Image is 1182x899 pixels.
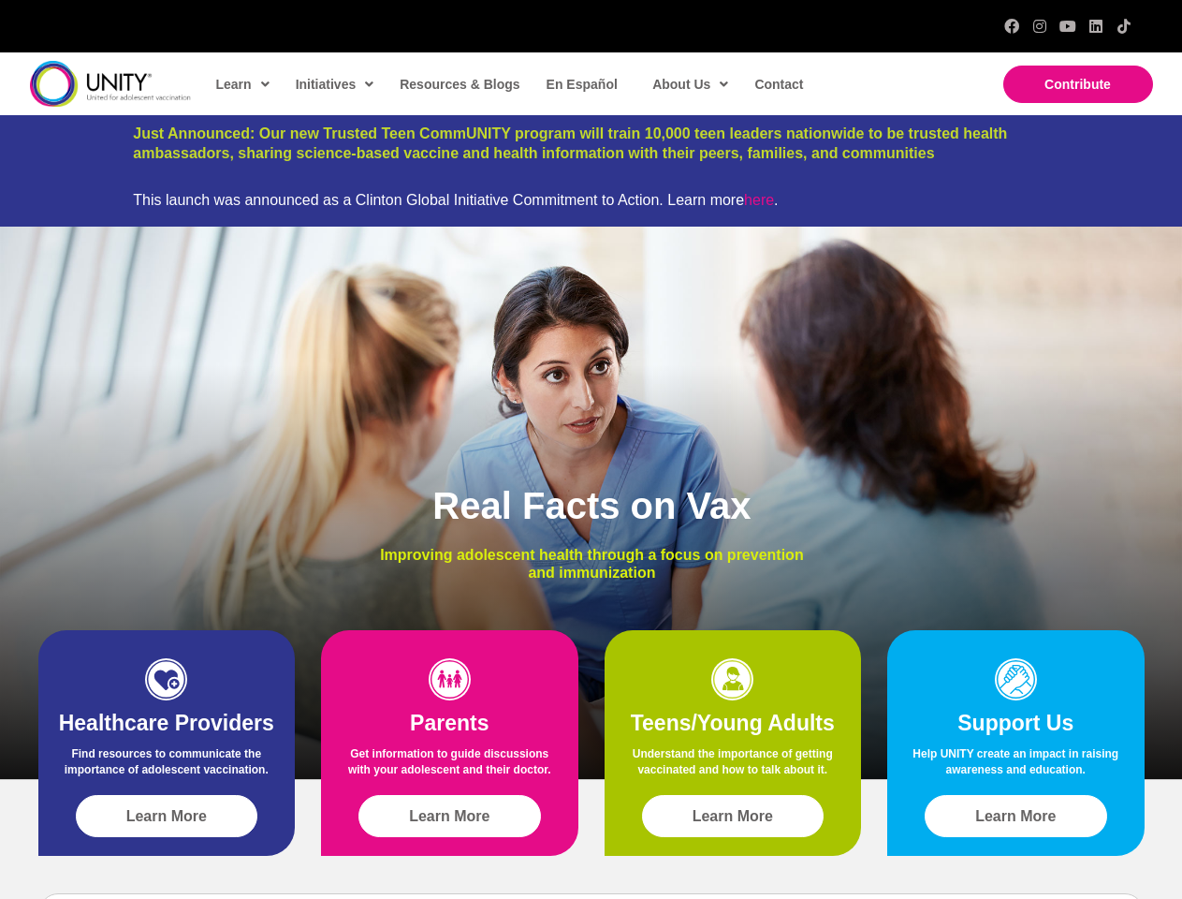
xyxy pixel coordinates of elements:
[975,808,1056,825] span: Learn More
[366,546,818,582] p: Improving adolescent health through a focus on prevention and immunization
[30,61,191,107] img: unity-logo-dark
[623,746,843,788] p: Understand the importance of getting vaccinated and how to talk about it.
[925,795,1107,837] a: Learn More
[1003,66,1153,103] a: Contribute
[340,710,560,738] h2: Parents
[57,710,277,738] h2: Healthcare Providers
[409,808,489,825] span: Learn More
[745,63,810,106] a: Contact
[296,70,374,98] span: Initiatives
[906,746,1126,788] p: Help UNITY create an impact in raising awareness and education.
[754,77,803,92] span: Contact
[1060,19,1075,34] a: YouTube
[1116,19,1131,34] a: TikTok
[693,808,773,825] span: Learn More
[906,710,1126,738] h2: Support Us
[547,77,618,92] span: En Español
[390,63,527,106] a: Resources & Blogs
[1088,19,1103,34] a: LinkedIn
[1032,19,1047,34] a: Instagram
[358,795,541,837] a: Learn More
[216,70,270,98] span: Learn
[652,70,728,98] span: About Us
[537,63,625,106] a: En Español
[429,658,471,700] img: icon-parents-1
[432,485,751,526] span: Real Facts on Vax
[1004,19,1019,34] a: Facebook
[623,710,843,738] h2: Teens/Young Adults
[744,192,774,208] a: here
[133,125,1007,161] a: Just Announced: Our new Trusted Teen CommUNITY program will train 10,000 teen leaders nationwide ...
[145,658,187,700] img: icon-HCP-1
[76,795,258,837] a: Learn More
[642,795,824,837] a: Learn More
[711,658,753,700] img: icon-teens-1
[57,746,277,788] p: Find resources to communicate the importance of adolescent vaccination.
[340,746,560,788] p: Get information to guide discussions with your adolescent and their doctor.
[643,63,736,106] a: About Us
[400,77,519,92] span: Resources & Blogs
[126,808,207,825] span: Learn More
[1044,77,1111,92] span: Contribute
[995,658,1037,700] img: icon-support-1
[133,191,1048,209] div: This launch was announced as a Clinton Global Initiative Commitment to Action. Learn more .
